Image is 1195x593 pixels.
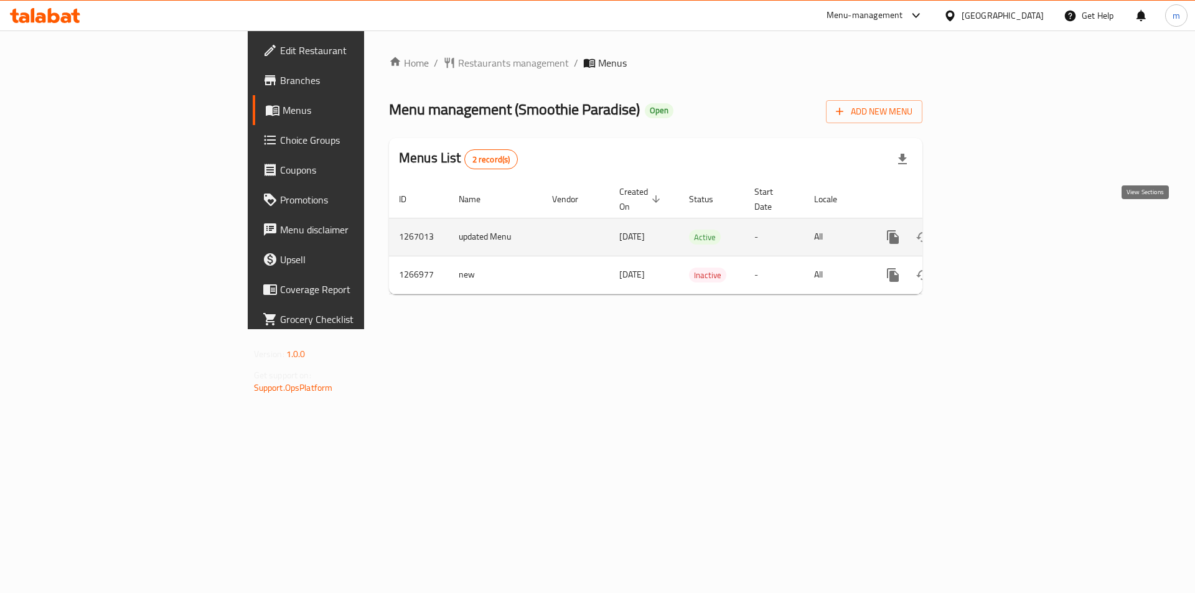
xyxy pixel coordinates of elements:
button: Change Status [908,222,938,252]
a: Coverage Report [253,274,448,304]
td: new [449,256,542,294]
td: updated Menu [449,218,542,256]
span: Locale [814,192,853,207]
div: [GEOGRAPHIC_DATA] [962,9,1044,22]
span: [DATE] [619,266,645,282]
span: Open [645,105,673,116]
a: Grocery Checklist [253,304,448,334]
td: - [744,218,804,256]
a: Restaurants management [443,55,569,70]
span: Menu management ( Smoothie Paradise ) [389,95,640,123]
span: Start Date [754,184,789,214]
span: Status [689,192,729,207]
a: Coupons [253,155,448,185]
div: Menu-management [827,8,903,23]
a: Menus [253,95,448,125]
span: Choice Groups [280,133,438,147]
a: Upsell [253,245,448,274]
span: Upsell [280,252,438,267]
button: more [878,260,908,290]
div: Export file [888,144,917,174]
span: Get support on: [254,367,311,383]
button: Add New Menu [826,100,922,123]
button: Change Status [908,260,938,290]
span: Coverage Report [280,282,438,297]
div: Open [645,103,673,118]
button: more [878,222,908,252]
span: Add New Menu [836,104,912,119]
td: All [804,256,868,294]
span: Promotions [280,192,438,207]
li: / [574,55,578,70]
h2: Menus List [399,149,518,169]
a: Edit Restaurant [253,35,448,65]
span: Edit Restaurant [280,43,438,58]
th: Actions [868,180,1008,218]
span: Coupons [280,162,438,177]
span: Menus [283,103,438,118]
a: Branches [253,65,448,95]
a: Menu disclaimer [253,215,448,245]
span: Inactive [689,268,726,282]
span: Created On [619,184,664,214]
span: [DATE] [619,228,645,245]
div: Total records count [464,149,518,169]
a: Promotions [253,185,448,215]
table: enhanced table [389,180,1008,294]
span: Active [689,230,721,245]
span: m [1173,9,1180,22]
span: Branches [280,73,438,88]
span: 1.0.0 [286,346,306,362]
td: All [804,218,868,256]
span: Grocery Checklist [280,312,438,327]
a: Support.OpsPlatform [254,380,333,396]
nav: breadcrumb [389,55,922,70]
span: Restaurants management [458,55,569,70]
td: - [744,256,804,294]
span: Name [459,192,497,207]
span: Menu disclaimer [280,222,438,237]
span: 2 record(s) [465,154,518,166]
span: ID [399,192,423,207]
span: Vendor [552,192,594,207]
a: Choice Groups [253,125,448,155]
span: Menus [598,55,627,70]
span: Version: [254,346,284,362]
